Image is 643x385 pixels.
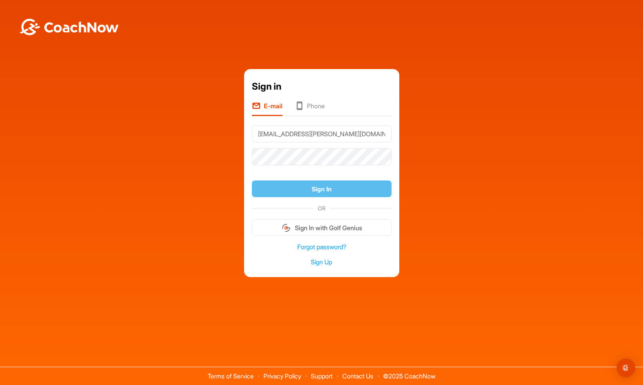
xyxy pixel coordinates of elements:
button: Sign In [252,180,392,197]
img: gg_logo [281,223,291,232]
img: BwLJSsUCoWCh5upNqxVrqldRgqLPVwmV24tXu5FoVAoFEpwwqQ3VIfuoInZCoVCoTD4vwADAC3ZFMkVEQFDAAAAAElFTkSuQmCC [19,19,120,35]
div: Open Intercom Messenger [617,359,635,377]
a: Terms of Service [208,372,254,380]
a: Sign Up [252,258,392,267]
li: E-mail [252,101,283,116]
a: Forgot password? [252,243,392,251]
span: OR [314,204,329,212]
a: Support [311,372,333,380]
div: Sign in [252,80,392,94]
button: Sign In with Golf Genius [252,219,392,236]
span: © 2025 CoachNow [379,367,439,379]
a: Contact Us [342,372,373,380]
li: Phone [295,101,325,116]
input: E-mail [252,125,392,142]
a: Privacy Policy [263,372,301,380]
